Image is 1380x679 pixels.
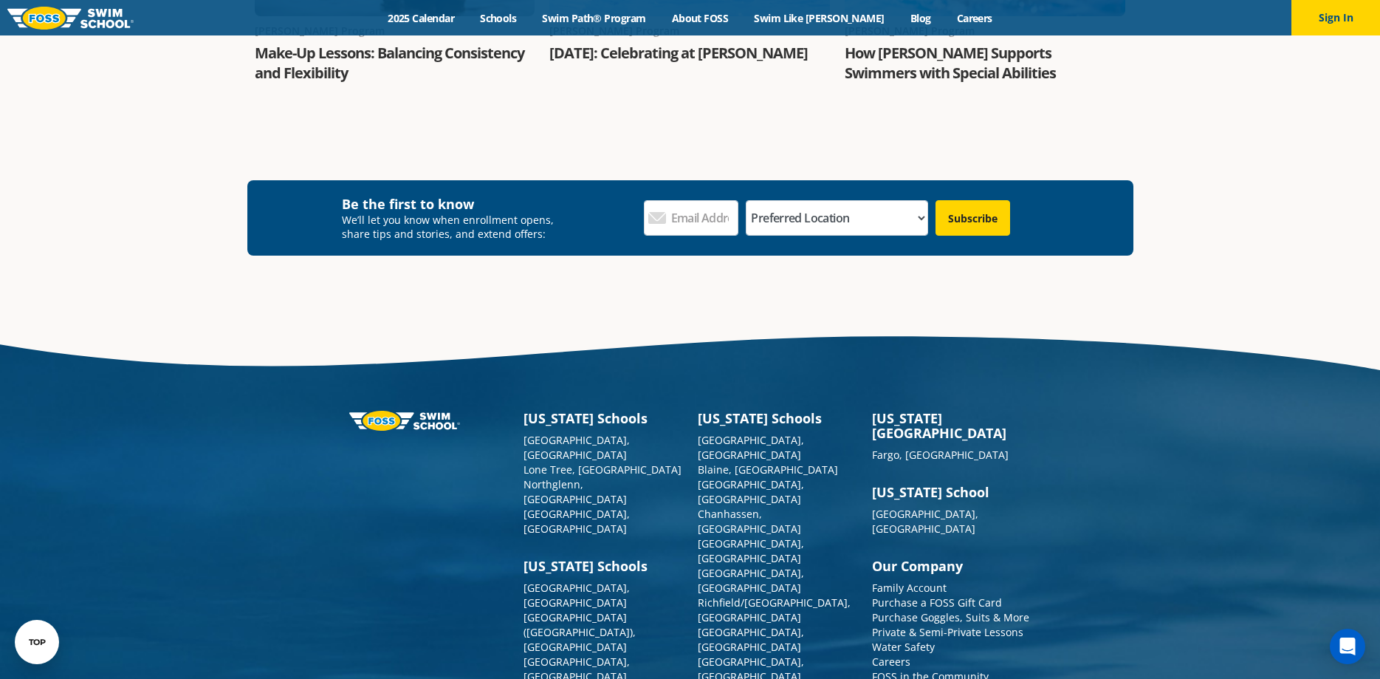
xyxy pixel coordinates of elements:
[897,11,944,25] a: Blog
[467,11,529,25] a: Schools
[523,463,682,477] a: Lone Tree, [GEOGRAPHIC_DATA]
[523,411,683,426] h3: [US_STATE] Schools
[659,11,741,25] a: About FOSS
[644,200,738,236] input: Email Address
[698,566,804,595] a: [GEOGRAPHIC_DATA], [GEOGRAPHIC_DATA]
[872,448,1009,462] a: Fargo, [GEOGRAPHIC_DATA]
[872,581,947,595] a: Family Account
[872,485,1031,499] h3: [US_STATE] School
[741,11,898,25] a: Swim Like [PERSON_NAME]
[342,213,564,241] p: We’ll let you know when enrollment opens, share tips and stories, and extend offers:
[523,433,630,462] a: [GEOGRAPHIC_DATA], [GEOGRAPHIC_DATA]
[549,43,808,63] a: [DATE]: Celebrating at [PERSON_NAME]
[698,411,857,426] h3: [US_STATE] Schools
[375,11,467,25] a: 2025 Calendar
[698,507,801,536] a: Chanhassen, [GEOGRAPHIC_DATA]
[698,477,804,506] a: [GEOGRAPHIC_DATA], [GEOGRAPHIC_DATA]
[698,463,838,477] a: Blaine, [GEOGRAPHIC_DATA]
[1330,629,1365,664] div: Open Intercom Messenger
[872,625,1023,639] a: Private & Semi-Private Lessons
[523,610,636,654] a: [GEOGRAPHIC_DATA] ([GEOGRAPHIC_DATA]), [GEOGRAPHIC_DATA]
[7,7,134,30] img: FOSS Swim School Logo
[872,596,1002,610] a: Purchase a FOSS Gift Card
[872,640,935,654] a: Water Safety
[698,625,804,654] a: [GEOGRAPHIC_DATA], [GEOGRAPHIC_DATA]
[872,411,1031,440] h3: [US_STATE][GEOGRAPHIC_DATA]
[944,11,1005,25] a: Careers
[342,195,564,213] h4: Be the first to know
[529,11,659,25] a: Swim Path® Program
[29,638,46,647] div: TOP
[523,559,683,573] h3: [US_STATE] Schools
[872,655,910,669] a: Careers
[523,581,630,610] a: [GEOGRAPHIC_DATA], [GEOGRAPHIC_DATA]
[523,477,627,506] a: Northglenn, [GEOGRAPHIC_DATA]
[255,43,524,83] a: Make-Up Lessons: Balancing Consistency and Flexibility
[698,596,851,624] a: Richfield/[GEOGRAPHIC_DATA], [GEOGRAPHIC_DATA]
[349,411,460,431] img: Foss-logo-horizontal-white.svg
[872,507,978,536] a: [GEOGRAPHIC_DATA], [GEOGRAPHIC_DATA]
[936,200,1010,236] input: Subscribe
[845,43,1056,83] a: How [PERSON_NAME] Supports Swimmers with Special Abilities
[523,507,630,536] a: [GEOGRAPHIC_DATA], [GEOGRAPHIC_DATA]
[872,559,1031,573] h3: Our Company
[698,536,804,565] a: [GEOGRAPHIC_DATA], [GEOGRAPHIC_DATA]
[872,610,1029,624] a: Purchase Goggles, Suits & More
[698,433,804,462] a: [GEOGRAPHIC_DATA], [GEOGRAPHIC_DATA]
